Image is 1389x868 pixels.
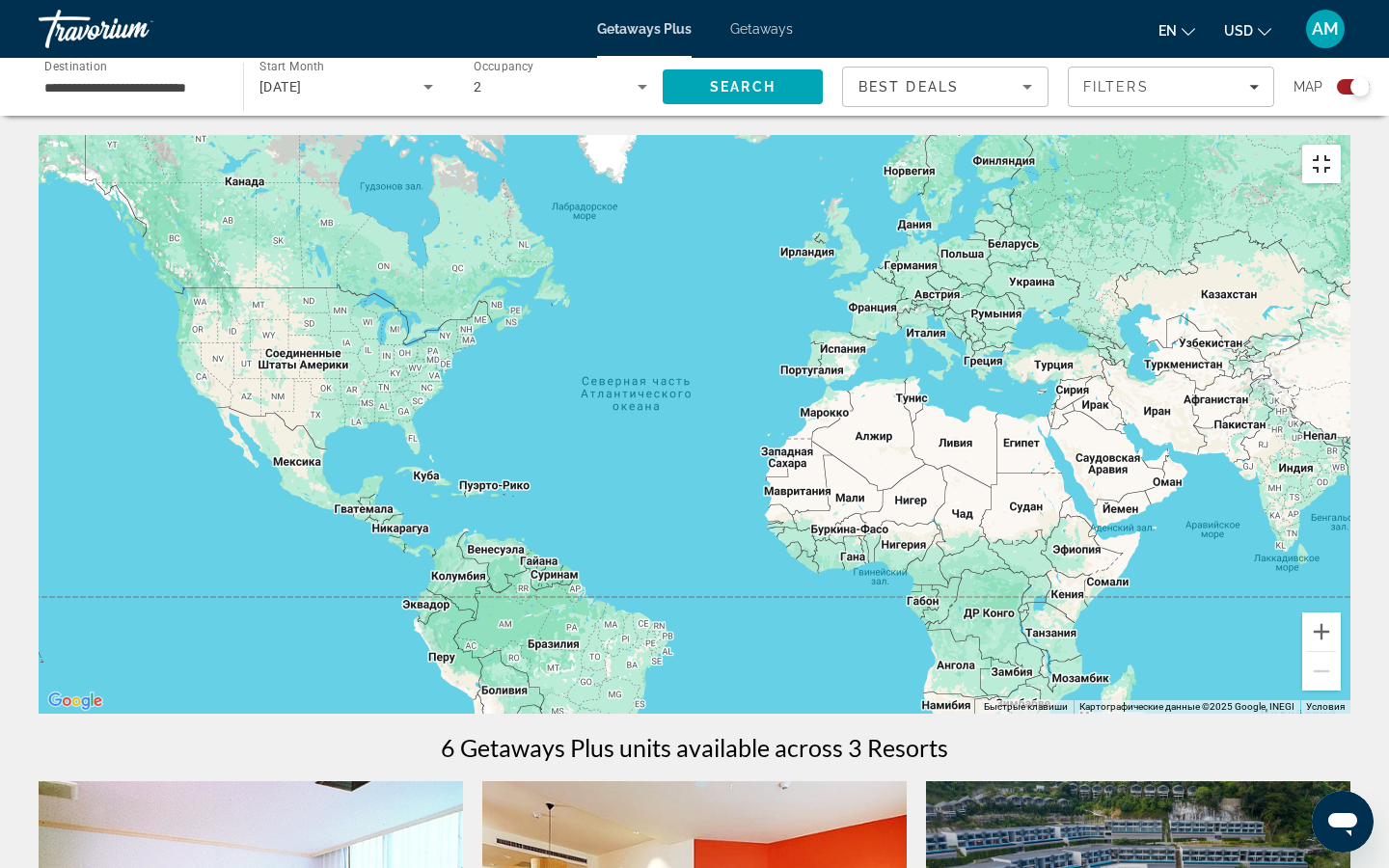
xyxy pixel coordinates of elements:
[1306,701,1345,712] a: Условия (ссылка откроется в новой вкладке)
[1158,23,1177,39] span: en
[474,79,481,95] span: 2
[259,79,302,95] span: [DATE]
[1302,652,1341,691] button: Уменьшить
[1158,16,1195,44] button: Change language
[43,689,107,714] a: Открыть эту область в Google Картах (в новом окне)
[44,59,107,72] span: Destination
[1300,9,1350,49] button: User Menu
[710,79,776,95] span: Search
[1302,612,1341,651] button: Увеличить
[858,75,1032,98] mat-select: Sort by
[984,700,1068,714] button: Быстрые клавиши
[259,60,324,73] span: Start Month
[730,21,793,37] a: Getaways
[39,4,231,54] a: Travorium
[474,60,534,73] span: Occupancy
[663,69,823,104] button: Search
[1224,16,1271,44] button: Change currency
[858,79,959,95] span: Best Deals
[1068,67,1274,107] button: Filters
[597,21,692,37] a: Getaways Plus
[44,76,218,99] input: Select destination
[43,689,107,714] img: Google
[1312,791,1374,853] iframe: Кнопка запуска окна обмена сообщениями
[1079,701,1294,712] span: Картографические данные ©2025 Google, INEGI
[1083,79,1149,95] span: Filters
[1224,23,1253,39] span: USD
[1302,145,1341,183] button: Включить полноэкранный режим
[1294,73,1322,100] span: Map
[1312,19,1339,39] span: AM
[441,733,948,762] h1: 6 Getaways Plus units available across 3 Resorts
